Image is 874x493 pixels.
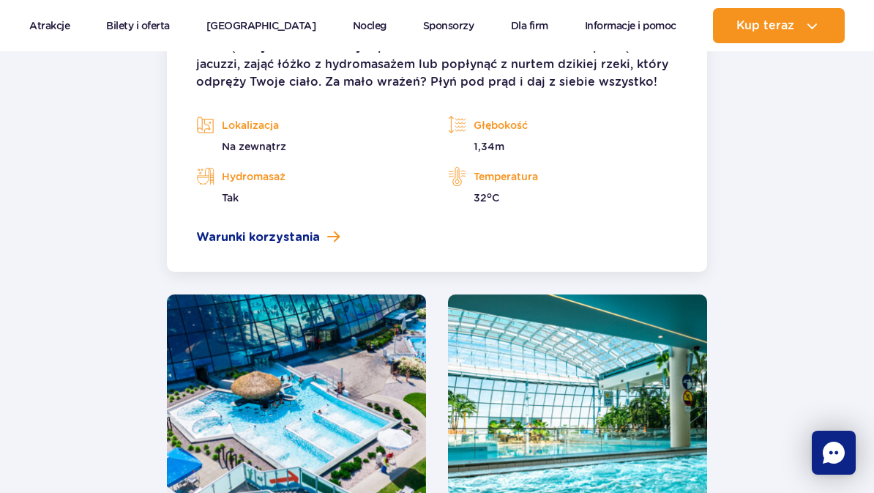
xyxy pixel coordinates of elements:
[812,431,856,475] div: Chat
[353,8,386,43] a: Nocleg
[196,166,426,188] p: Hydromasaż
[206,8,316,43] a: [GEOGRAPHIC_DATA]
[106,8,170,43] a: Bilety i oferta
[487,190,492,200] sup: o
[448,166,678,188] p: Temperatura
[736,19,794,32] span: Kup teraz
[196,38,678,91] p: Zewnętrzny basen termalny o powierzchni 800 m² – możesz tu odpocząć w jacuzzi, zająć łóżko z hydr...
[196,229,320,246] span: Warunki korzystania
[423,8,474,43] a: Sponsorzy
[196,139,426,154] p: Na zewnątrz
[448,139,678,154] p: 1,34m
[29,8,70,43] a: Atrakcje
[713,8,845,43] button: Kup teraz
[196,190,426,205] p: Tak
[196,114,426,136] p: Lokalizacja
[511,8,548,43] a: Dla firm
[585,8,676,43] a: Informacje i pomoc
[448,114,678,136] p: Głębokość
[448,190,678,205] p: 32 C
[196,229,678,246] a: Warunki korzystania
